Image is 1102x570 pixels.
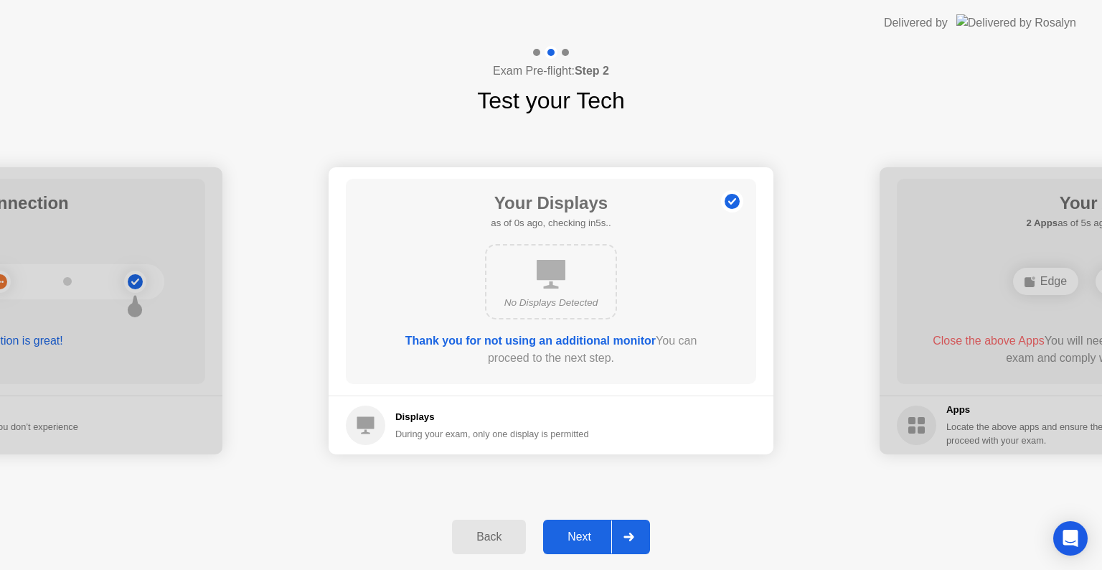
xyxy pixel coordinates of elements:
h4: Exam Pre-flight: [493,62,609,80]
div: During your exam, only one display is permitted [395,427,589,441]
h1: Test your Tech [477,83,625,118]
b: Thank you for not using an additional monitor [405,335,656,347]
button: Next [543,520,650,554]
div: Back [456,531,522,543]
h5: Displays [395,410,589,424]
div: Next [547,531,611,543]
div: You can proceed to the next step. [387,332,715,367]
img: Delivered by Rosalyn [956,14,1076,31]
b: Step 2 [575,65,609,77]
h5: as of 0s ago, checking in5s.. [491,216,611,230]
button: Back [452,520,526,554]
div: No Displays Detected [498,296,604,310]
h1: Your Displays [491,190,611,216]
div: Open Intercom Messenger [1053,521,1088,556]
div: Delivered by [884,14,948,32]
